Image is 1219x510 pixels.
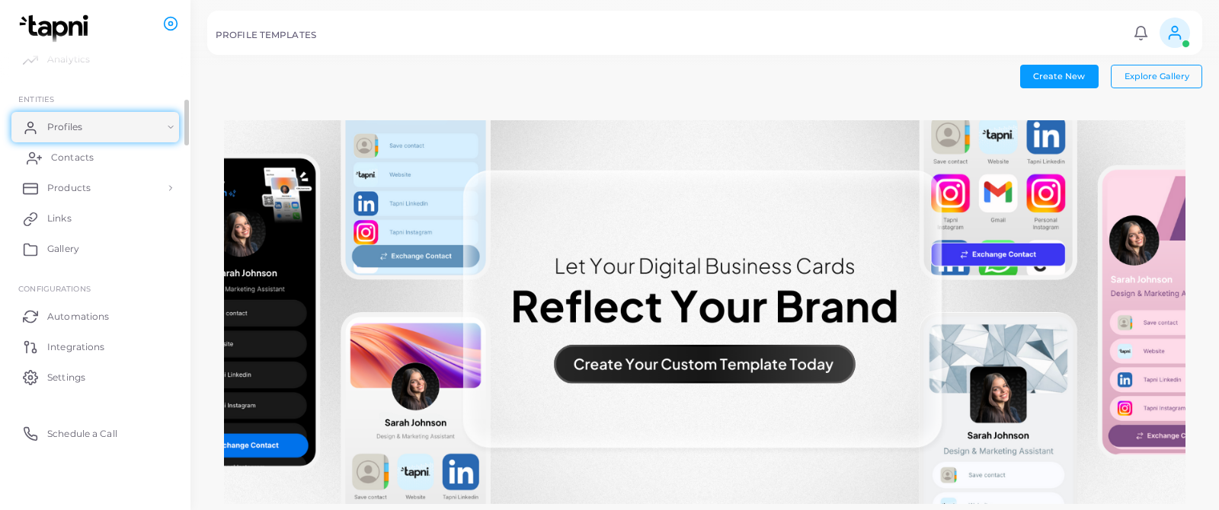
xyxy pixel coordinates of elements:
a: Analytics [11,44,179,75]
span: Settings [47,371,85,384]
a: Settings [11,362,179,392]
span: Create New [1033,71,1085,81]
a: Profiles [11,112,179,142]
span: Configurations [18,284,91,293]
button: Create New [1020,65,1099,88]
img: logo [14,14,98,43]
a: Automations [11,301,179,331]
span: Automations [47,310,109,324]
span: Explore Gallery [1125,71,1189,81]
span: Products [47,181,91,195]
span: Integrations [47,340,104,354]
img: No profile templates [224,120,1185,505]
a: Schedule a Call [11,418,179,448]
a: Gallery [11,234,179,264]
span: Links [47,212,72,225]
span: ENTITIES [18,94,54,104]
a: Integrations [11,331,179,362]
a: Contacts [11,142,179,173]
span: Schedule a Call [47,427,117,441]
span: Contacts [51,151,94,164]
a: Links [11,203,179,234]
a: Products [11,173,179,203]
button: Explore Gallery [1111,65,1202,88]
h5: PROFILE TEMPLATES [216,30,316,40]
span: Analytics [47,53,90,66]
span: Gallery [47,242,79,256]
span: Profiles [47,120,82,134]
